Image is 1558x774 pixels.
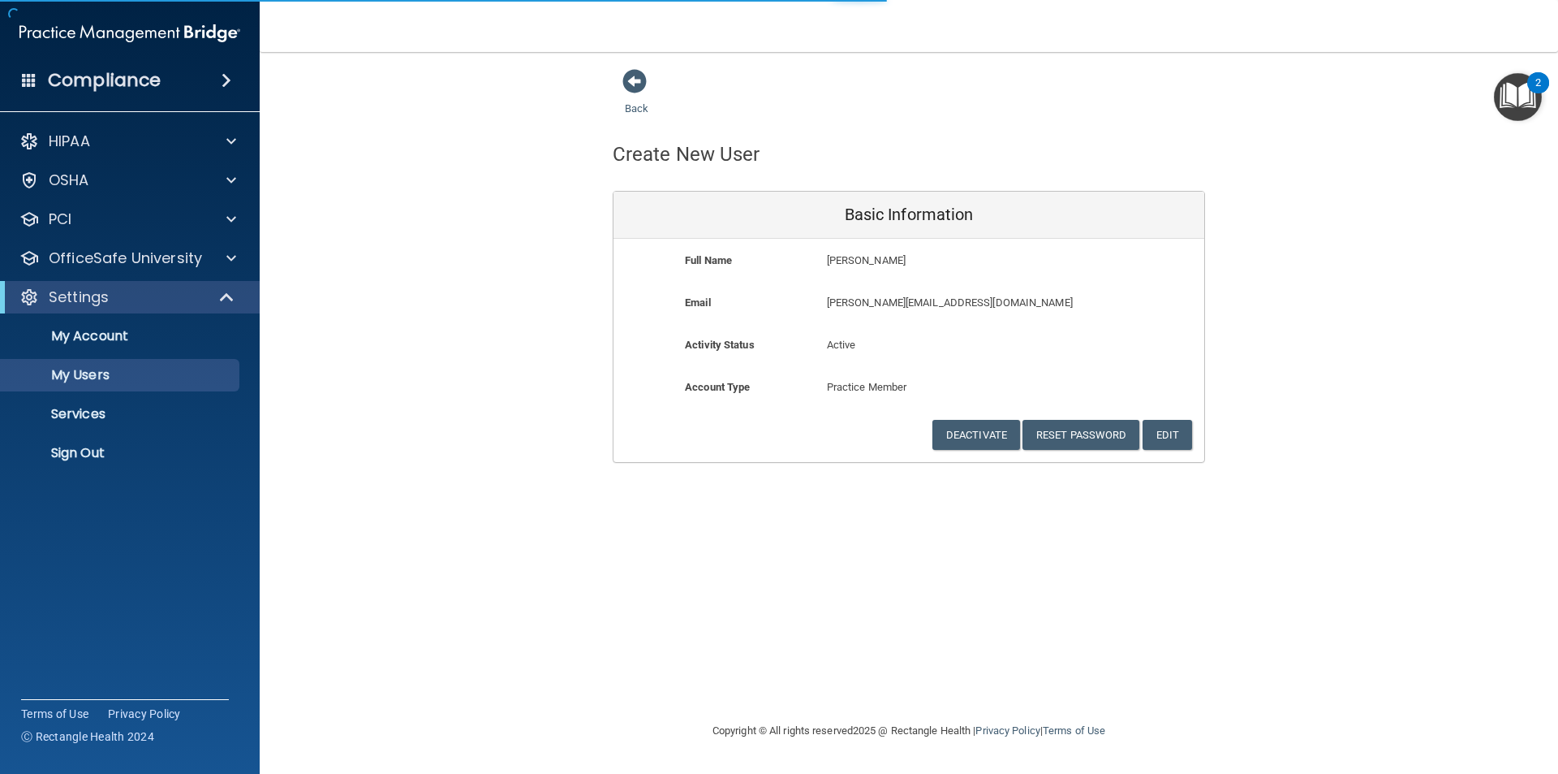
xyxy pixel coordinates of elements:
button: Reset Password [1022,420,1139,450]
p: OSHA [49,171,89,190]
p: Services [11,406,232,422]
h4: Create New User [613,144,760,165]
b: Email [685,296,711,309]
img: PMB logo [19,17,240,50]
p: [PERSON_NAME][EMAIL_ADDRESS][DOMAIN_NAME] [827,293,1086,313]
div: 2 [1535,83,1541,104]
h4: Compliance [48,69,161,92]
p: PCI [49,210,71,229]
button: Deactivate [932,420,1020,450]
p: Practice Member [827,378,992,397]
p: Active [827,335,992,355]
a: Terms of Use [1043,724,1105,737]
b: Account Type [685,381,750,393]
a: Back [625,83,648,115]
p: HIPAA [49,132,90,151]
a: Terms of Use [21,706,88,722]
a: OSHA [19,171,236,190]
p: [PERSON_NAME] [827,251,1086,270]
p: Sign Out [11,445,232,461]
a: HIPAA [19,132,236,151]
div: Basic Information [613,192,1204,239]
b: Full Name [685,254,732,266]
p: My Account [11,328,232,344]
a: OfficeSafe University [19,249,236,268]
span: Ⓒ Rectangle Health 2024 [21,729,154,745]
p: My Users [11,367,232,383]
div: Copyright © All rights reserved 2025 @ Rectangle Health | | [613,705,1205,757]
a: Settings [19,288,235,307]
p: Settings [49,288,109,307]
b: Activity Status [685,339,755,351]
a: Privacy Policy [108,706,181,722]
a: Privacy Policy [975,724,1039,737]
p: OfficeSafe University [49,249,202,268]
button: Edit [1143,420,1192,450]
a: PCI [19,210,236,229]
button: Open Resource Center, 2 new notifications [1494,73,1542,121]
